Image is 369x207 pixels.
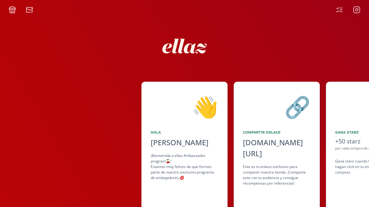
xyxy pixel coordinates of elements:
[243,130,311,135] div: Compartir Enlace
[243,164,311,186] div: Este es tu enlace exclusivo para compartir nuestra tienda. ¡Comparte este con tu audiencia y cons...
[157,18,212,74] img: nKmKAABZpYV7
[243,91,311,122] div: 🔗
[151,130,218,135] div: Hola
[151,91,218,122] div: 👋
[151,137,218,148] div: [PERSON_NAME]
[243,137,311,159] div: [DOMAIN_NAME][URL]
[151,153,218,181] div: ¡Bienvenida a ellaz Ambassador program🍒! Estamos muy felices de que formes parte de nuestro exclu...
